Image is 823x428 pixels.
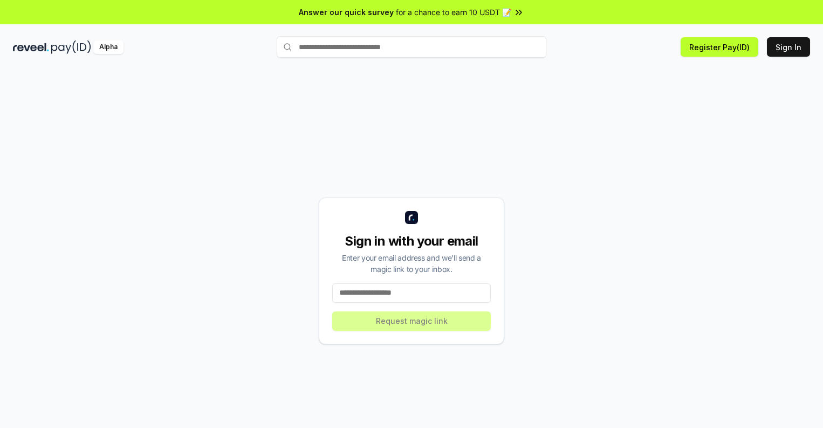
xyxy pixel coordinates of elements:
div: Alpha [93,40,124,54]
div: Enter your email address and we’ll send a magic link to your inbox. [332,252,491,275]
div: Sign in with your email [332,233,491,250]
img: reveel_dark [13,40,49,54]
span: Answer our quick survey [299,6,394,18]
img: pay_id [51,40,91,54]
span: for a chance to earn 10 USDT 📝 [396,6,511,18]
button: Register Pay(ID) [681,37,758,57]
img: logo_small [405,211,418,224]
button: Sign In [767,37,810,57]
